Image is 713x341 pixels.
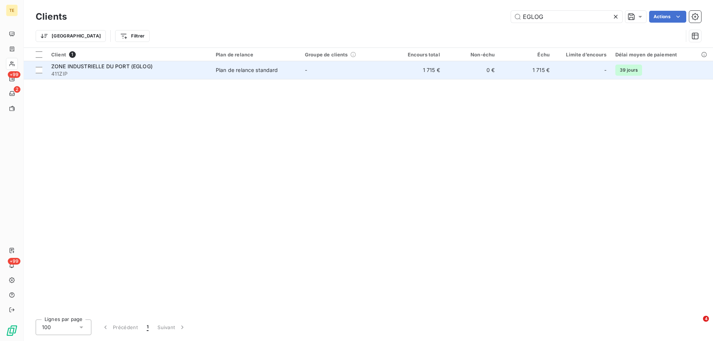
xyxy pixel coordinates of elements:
iframe: Intercom live chat [688,316,706,334]
button: 1 [142,319,153,335]
img: Logo LeanPay [6,325,18,337]
span: 1 [147,324,149,331]
span: 1 [69,51,76,58]
span: +99 [8,71,20,78]
button: Précédent [97,319,142,335]
span: - [604,66,606,74]
button: Suivant [153,319,191,335]
span: +99 [8,258,20,265]
div: Plan de relance standard [216,66,278,74]
span: 411ZIP [51,70,207,78]
button: Actions [649,11,686,23]
button: Filtrer [115,30,149,42]
div: Non-échu [449,52,495,58]
div: Délai moyen de paiement [615,52,709,58]
input: Rechercher [511,11,622,23]
div: Encours total [394,52,440,58]
span: Client [51,52,66,58]
div: Limite d’encours [559,52,606,58]
td: 0 € [445,61,499,79]
div: Échu [504,52,550,58]
td: 1 715 € [390,61,445,79]
div: TE [6,4,18,16]
div: Plan de relance [216,52,296,58]
span: Groupe de clients [305,52,348,58]
button: [GEOGRAPHIC_DATA] [36,30,106,42]
span: ZONE INDUSTRIELLE DU PORT (EGLOG) [51,63,153,69]
td: 1 715 € [499,61,554,79]
span: 4 [703,316,709,322]
h3: Clients [36,10,67,23]
span: - [305,67,307,73]
span: 2 [14,86,20,93]
span: 100 [42,324,51,331]
span: 39 jours [615,65,642,76]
